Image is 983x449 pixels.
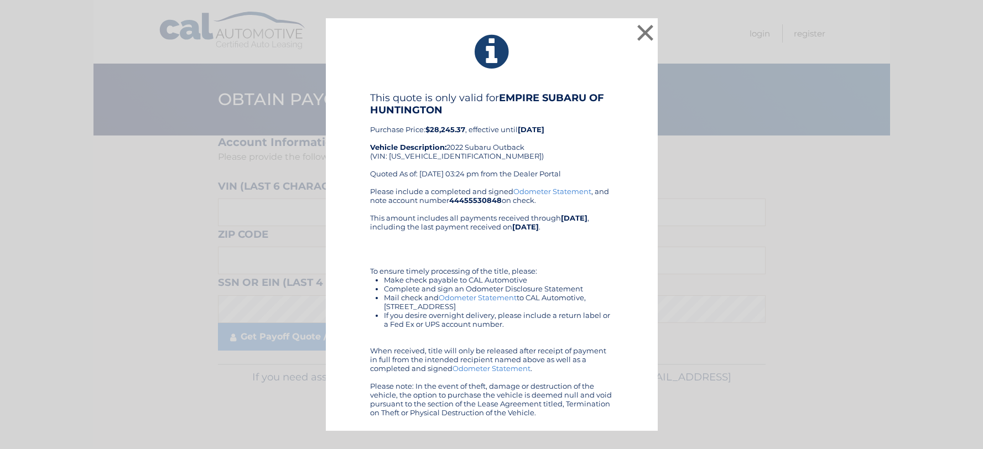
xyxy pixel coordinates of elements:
[425,125,465,134] b: $28,245.37
[518,125,544,134] b: [DATE]
[384,275,613,284] li: Make check payable to CAL Automotive
[453,364,530,373] a: Odometer Statement
[634,22,657,44] button: ×
[370,92,613,116] h4: This quote is only valid for
[370,143,446,152] strong: Vehicle Description:
[449,196,502,205] b: 44455530848
[370,187,613,417] div: Please include a completed and signed , and note account number on check. This amount includes al...
[384,311,613,328] li: If you desire overnight delivery, please include a return label or a Fed Ex or UPS account number.
[561,213,587,222] b: [DATE]
[384,284,613,293] li: Complete and sign an Odometer Disclosure Statement
[370,92,613,187] div: Purchase Price: , effective until 2022 Subaru Outback (VIN: [US_VEHICLE_IDENTIFICATION_NUMBER]) Q...
[384,293,613,311] li: Mail check and to CAL Automotive, [STREET_ADDRESS]
[439,293,517,302] a: Odometer Statement
[370,92,604,116] b: EMPIRE SUBARU OF HUNTINGTON
[513,187,591,196] a: Odometer Statement
[512,222,539,231] b: [DATE]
